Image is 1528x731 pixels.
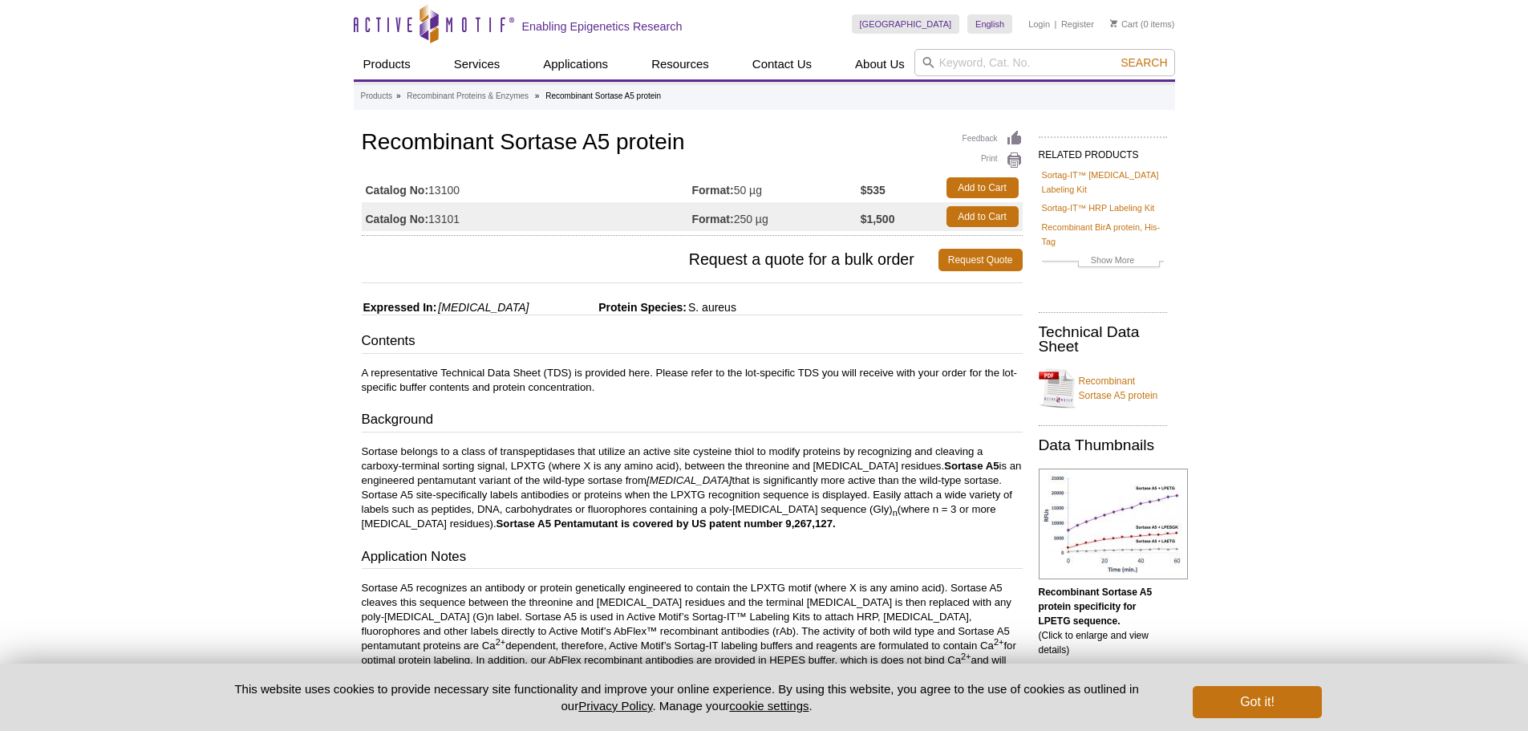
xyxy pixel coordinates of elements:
strong: Format: [692,183,734,197]
a: About Us [845,49,914,79]
a: Login [1028,18,1050,30]
a: Show More [1042,253,1164,271]
li: » [535,91,540,100]
a: Add to Cart [946,177,1019,198]
sup: 2+ [961,652,971,661]
a: Recombinant Proteins & Enzymes [407,89,529,104]
button: Search [1116,55,1172,70]
li: Recombinant Sortase A5 protein [545,91,661,100]
a: Feedback [963,130,1023,148]
a: Cart [1110,18,1138,30]
td: 13100 [362,173,692,202]
a: Sortag-IT™ [MEDICAL_DATA] Labeling Kit [1042,168,1164,197]
a: Products [354,49,420,79]
i: [MEDICAL_DATA] [438,301,529,314]
img: Your Cart [1110,19,1117,27]
a: Applications [533,49,618,79]
strong: Catalog No: [366,183,429,197]
h2: Enabling Epigenetics Research [522,19,683,34]
sup: 2+ [994,637,1004,647]
li: (0 items) [1110,14,1175,34]
h3: Contents [362,331,1023,354]
strong: $535 [861,183,886,197]
a: Resources [642,49,719,79]
h2: Data Thumbnails [1039,438,1167,453]
a: Services [444,49,510,79]
h2: RELATED PRODUCTS [1039,136,1167,165]
span: Request a quote for a bulk order [362,249,938,271]
p: (Click to enlarge and view details) [1039,585,1167,657]
a: Recombinant Sortase A5 protein [1039,364,1167,412]
p: Sortase belongs to a class of transpeptidases that utilize an active site cysteine thiol to modif... [362,445,1023,531]
a: [GEOGRAPHIC_DATA] [852,14,960,34]
a: Products [361,89,392,104]
i: [MEDICAL_DATA] [646,474,732,486]
a: Register [1061,18,1094,30]
img: Recombinant Sortase A5 protein specificity for LPETG sequence. [1039,469,1188,579]
sup: 2+ [496,637,506,647]
span: Search [1121,56,1167,69]
p: A representative Technical Data Sheet (TDS) is provided here. Please refer to the lot-specific TD... [362,366,1023,395]
h3: Application Notes [362,547,1023,570]
a: Print [963,152,1023,169]
input: Keyword, Cat. No. [914,49,1175,76]
a: Sortag-IT™ HRP Labeling Kit [1042,201,1155,215]
td: 50 µg [692,173,861,202]
a: Add to Cart [946,206,1019,227]
h3: Background [362,410,1023,433]
button: Got it! [1193,686,1321,718]
strong: Catalog No: [366,212,429,226]
span: Expressed In: [362,301,437,314]
p: Sortase A5 recognizes an antibody or protein genetically engineered to contain the LPXTG motif (w... [362,581,1023,682]
a: Recombinant BirA protein, His-Tag [1042,220,1164,249]
span: S. aureus [687,301,736,314]
li: | [1055,14,1057,34]
button: cookie settings [729,699,809,713]
a: English [967,14,1012,34]
a: Request Quote [938,249,1023,271]
a: Privacy Policy [578,699,652,713]
strong: $1,500 [861,212,895,226]
h1: Recombinant Sortase A5 protein [362,130,1023,157]
h2: Technical Data Sheet [1039,325,1167,354]
p: This website uses cookies to provide necessary site functionality and improve your online experie... [207,680,1167,714]
td: 250 µg [692,202,861,231]
a: Contact Us [743,49,821,79]
strong: Format: [692,212,734,226]
strong: Sortase A5 Pentamutant is covered by US patent number 9,267,127. [496,518,836,530]
b: Recombinant Sortase A5 protein specificity for LPETG sequence. [1039,587,1153,627]
td: 13101 [362,202,692,231]
sub: n [893,508,898,518]
li: » [396,91,401,100]
strong: Sortase A5 [944,460,999,472]
span: Protein Species: [532,301,687,314]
